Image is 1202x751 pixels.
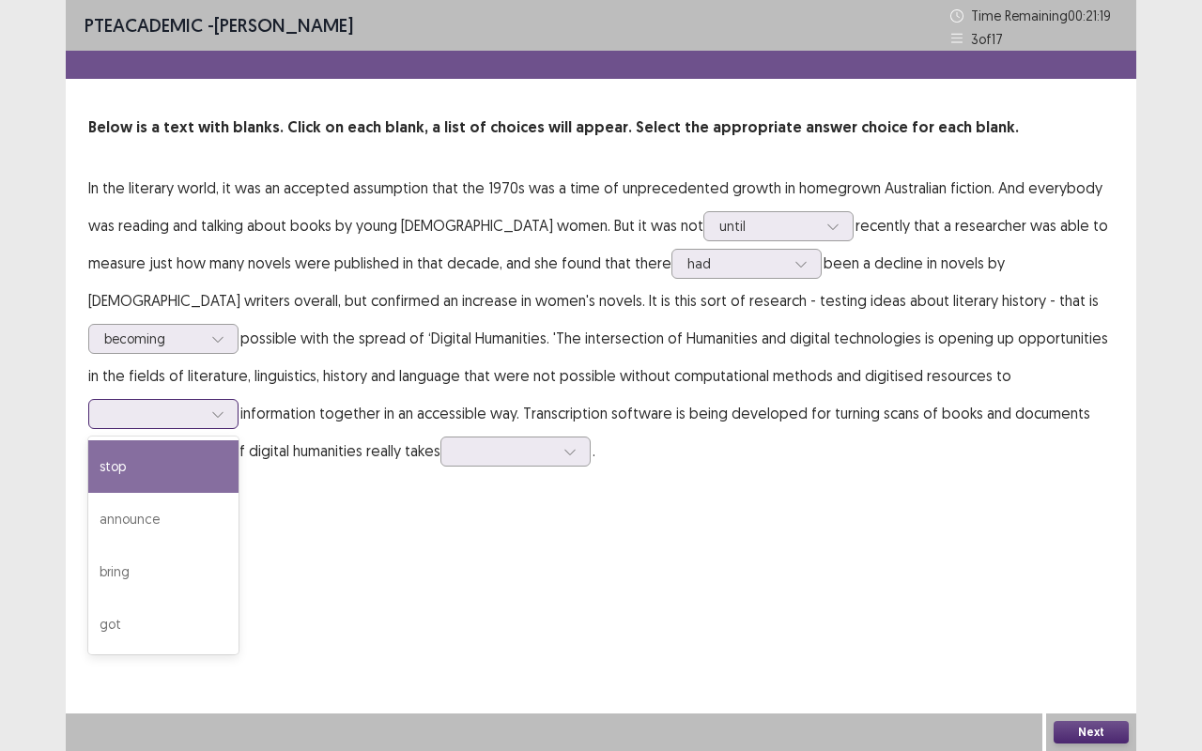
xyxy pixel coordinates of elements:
[88,116,1114,139] p: Below is a text with blanks. Click on each blank, a list of choices will appear. Select the appro...
[88,169,1114,469] p: In the literary world, it was an accepted assumption that the 1970s was a time of unprecedented g...
[85,11,353,39] p: - [PERSON_NAME]
[687,250,785,278] div: had
[88,493,239,545] div: announce
[104,325,202,353] div: becoming
[971,6,1117,25] p: Time Remaining 00 : 21 : 19
[88,598,239,651] div: got
[971,29,1003,49] p: 3 of 17
[88,440,239,493] div: stop
[85,13,203,37] span: PTE academic
[88,545,239,598] div: bring
[1054,721,1129,743] button: Next
[719,212,817,240] div: until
